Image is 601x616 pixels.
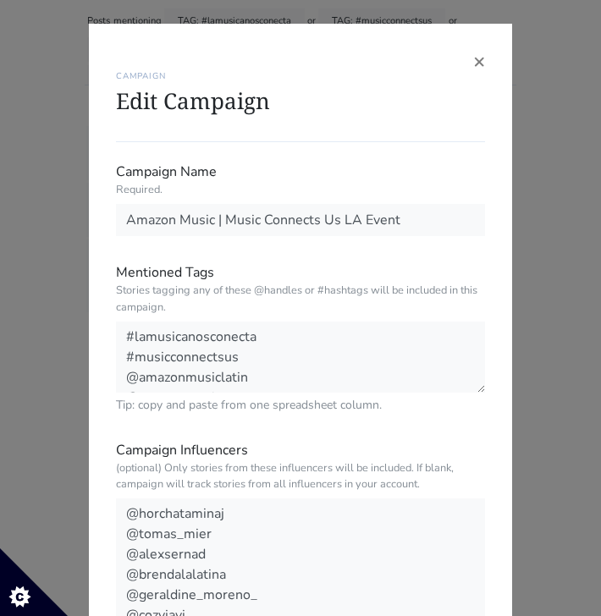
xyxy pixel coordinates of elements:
[116,182,485,198] small: Required.
[116,88,485,114] h1: Edit Campaign
[103,434,498,498] label: Campaign Influencers
[473,51,485,71] button: Close
[103,156,498,204] label: Campaign Name
[116,204,485,236] input: Campaign Name
[116,460,485,492] small: (optional) Only stories from these influencers will be included. If blank, campaign will track st...
[116,396,485,414] small: Tip: copy and paste from one spreadsheet column.
[116,71,485,81] h6: CAMPAIGN
[116,322,485,393] textarea: #lamusicanosconecta #musicconnectsus @amazonmusiclatin @amazonmusic
[116,283,485,315] small: Stories tagging any of these @handles or #hashtags will be included in this campaign.
[473,47,485,74] span: ×
[103,256,498,321] label: Mentioned Tags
